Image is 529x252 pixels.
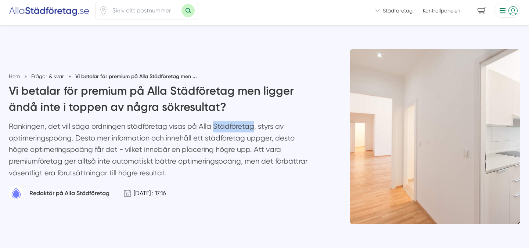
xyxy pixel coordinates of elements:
span: Frågor & svar [31,73,64,79]
img: flyttexperter-bild-2022.jpg [350,49,520,224]
img: Logotyp-med-bg.png [9,186,24,201]
span: » [68,73,71,80]
a: Frågor & svar [31,73,65,79]
button: Sök med postnummer [181,4,195,17]
p: Rankingen, det vill säga ordningen städföretag visas på Alla Städföretag, styrs av optimeringspoä... [9,121,316,182]
span: » [24,73,27,80]
span: Vi betalar för premium på Alla Städföretag men ... [75,73,197,80]
a: Kontrollpanelen [423,7,460,14]
span: Klicka för att använda din position. [99,6,108,15]
nav: Breadcrumb [9,73,350,80]
a: Vi betalar för premium på Alla Städföretag men ... [75,73,197,79]
h1: Vi betalar för premium på Alla Städföretag men ligger ändå inte i toppen av några sökresultat? [9,83,316,121]
div: [DATE] : 17:16 [134,190,166,197]
span: navigation-cart [472,4,492,17]
input: Skriv ditt postnummer [108,2,181,19]
span: Städföretag [383,7,413,14]
img: Alla Städföretag [9,5,90,17]
svg: Pin / Karta [99,6,108,15]
a: Hem [9,73,20,79]
div: Redaktör på Alla Städföretag [29,190,109,197]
